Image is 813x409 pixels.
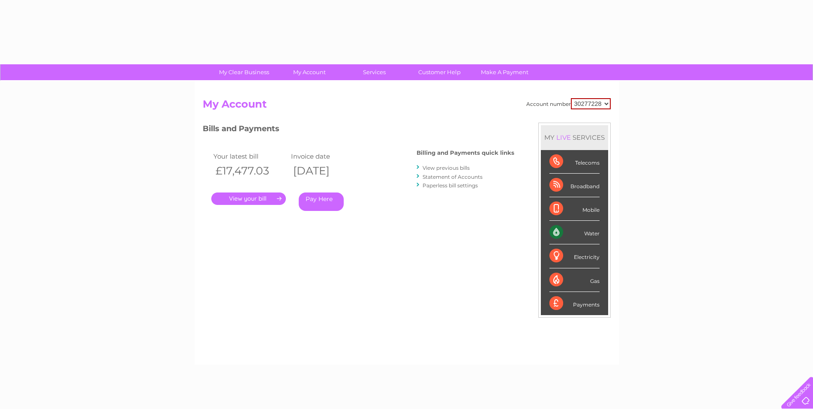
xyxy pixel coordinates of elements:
div: Mobile [549,197,600,221]
h2: My Account [203,98,611,114]
h3: Bills and Payments [203,123,514,138]
td: Your latest bill [211,150,289,162]
div: Telecoms [549,150,600,174]
a: . [211,192,286,205]
a: Statement of Accounts [423,174,483,180]
a: My Clear Business [209,64,279,80]
a: Pay Here [299,192,344,211]
div: Broadband [549,174,600,197]
div: Water [549,221,600,244]
div: Electricity [549,244,600,268]
a: Make A Payment [469,64,540,80]
h4: Billing and Payments quick links [417,150,514,156]
div: Gas [549,268,600,292]
th: £17,477.03 [211,162,289,180]
a: View previous bills [423,165,470,171]
div: Account number [526,98,611,109]
div: MY SERVICES [541,125,608,150]
a: Customer Help [404,64,475,80]
div: Payments [549,292,600,315]
div: LIVE [555,133,573,141]
a: My Account [274,64,345,80]
a: Services [339,64,410,80]
a: Paperless bill settings [423,182,478,189]
td: Invoice date [289,150,366,162]
th: [DATE] [289,162,366,180]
